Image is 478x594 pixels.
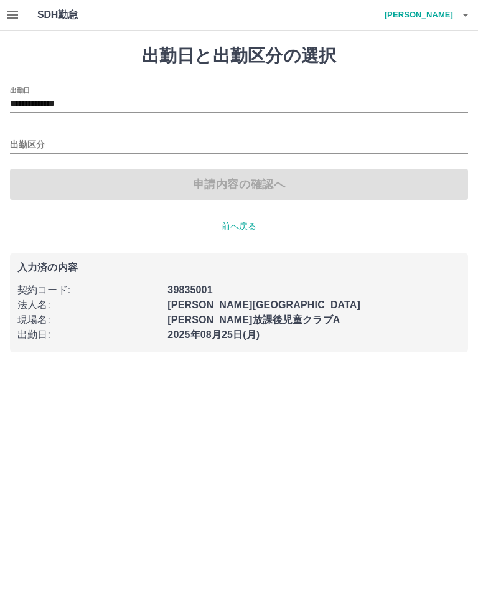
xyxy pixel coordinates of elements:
b: 2025年08月25日(月) [167,329,260,340]
p: 入力済の内容 [17,263,461,273]
p: 法人名 : [17,298,160,313]
p: 出勤日 : [17,328,160,342]
b: 39835001 [167,285,212,295]
p: 前へ戻る [10,220,468,233]
label: 出勤日 [10,85,30,95]
h1: 出勤日と出勤区分の選択 [10,45,468,67]
b: [PERSON_NAME][GEOGRAPHIC_DATA] [167,299,360,310]
p: 契約コード : [17,283,160,298]
b: [PERSON_NAME]放課後児童クラブA [167,314,340,325]
p: 現場名 : [17,313,160,328]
